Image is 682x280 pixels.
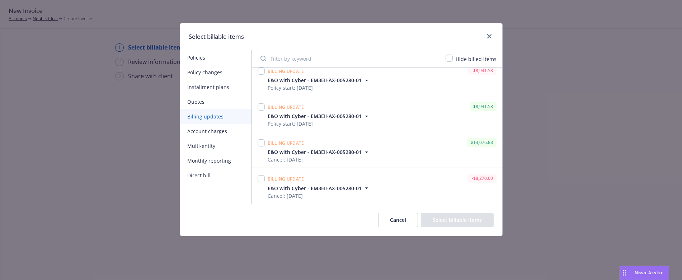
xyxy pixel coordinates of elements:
[635,270,663,276] span: Nova Assist
[180,124,251,139] button: Account charges
[180,50,251,65] button: Policies
[180,80,251,94] button: Installment plans
[268,140,304,146] span: Billing update
[268,68,304,74] span: Billing update
[268,120,370,127] span: Policy start: [DATE]
[180,139,251,153] button: Multi-entity
[268,176,304,182] span: Billing update
[378,213,418,227] button: Cancel
[268,192,370,200] span: Cancel: [DATE]
[268,112,362,120] span: E&O with Cyber - EM3EII-AX-005280-01
[268,185,362,192] span: E&O with Cyber - EM3EII-AX-005280-01
[189,32,244,41] h1: Select billable items
[180,109,251,124] button: Billing updates
[467,138,497,147] div: $13,076.88
[268,156,370,163] span: Cancel: [DATE]
[180,168,251,183] button: Direct bill
[268,185,370,192] button: E&O with Cyber - EM3EII-AX-005280-01
[456,56,497,62] span: Hide billed items
[470,102,497,111] div: $8,941.58
[180,94,251,109] button: Quotes
[620,266,669,280] button: Nova Assist
[268,148,362,156] span: E&O with Cyber - EM3EII-AX-005280-01
[268,84,370,92] span: Policy start: [DATE]
[468,66,497,75] div: -$8,941.58
[268,148,370,156] button: E&O with Cyber - EM3EII-AX-005280-01
[268,104,304,110] span: Billing update
[268,76,362,84] span: E&O with Cyber - EM3EII-AX-005280-01
[180,65,251,80] button: Policy changes
[268,112,370,120] button: E&O with Cyber - EM3EII-AX-005280-01
[180,153,251,168] button: Monthly reporting
[620,266,629,280] div: Drag to move
[268,76,370,84] button: E&O with Cyber - EM3EII-AX-005280-01
[256,51,441,66] input: Filter by keyword
[485,32,494,41] a: close
[468,174,497,183] div: -$8,270.60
